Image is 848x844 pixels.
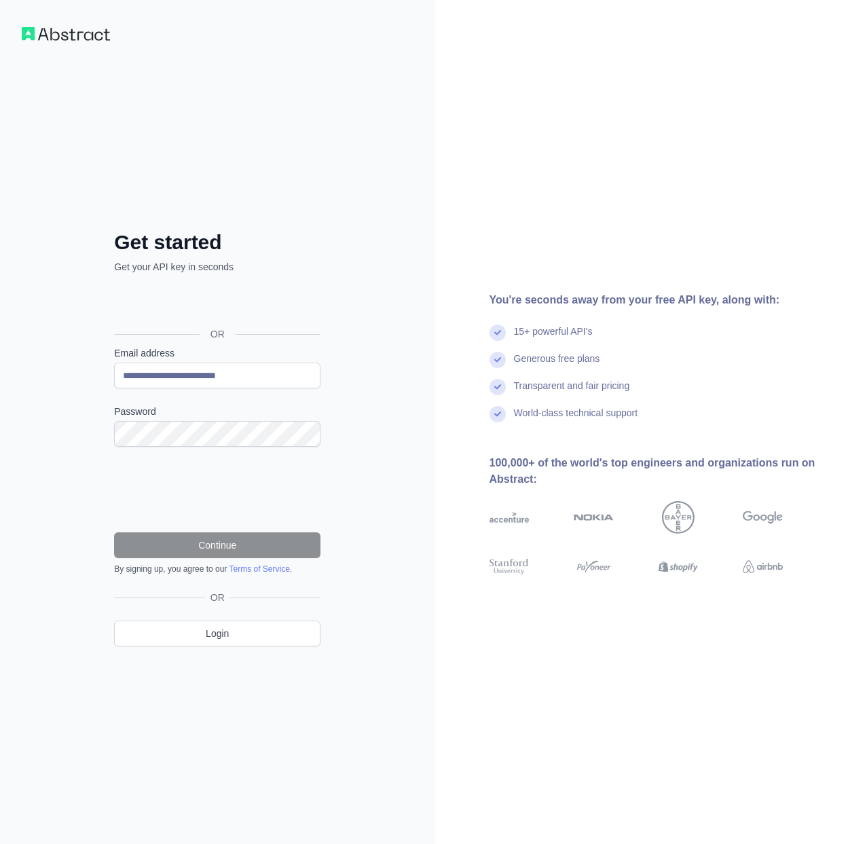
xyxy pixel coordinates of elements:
[229,564,289,574] a: Terms of Service
[205,591,230,604] span: OR
[659,557,699,576] img: shopify
[490,501,530,534] img: accenture
[200,327,236,341] span: OR
[114,405,320,418] label: Password
[490,379,506,395] img: check mark
[662,501,695,534] img: bayer
[114,463,320,516] iframe: reCAPTCHA
[514,379,630,406] div: Transparent and fair pricing
[514,325,593,352] div: 15+ powerful API's
[114,230,320,255] h2: Get started
[107,289,325,318] iframe: Bouton "Se connecter avec Google"
[490,455,827,488] div: 100,000+ of the world's top engineers and organizations run on Abstract:
[114,260,320,274] p: Get your API key in seconds
[514,406,638,433] div: World-class technical support
[514,352,600,379] div: Generous free plans
[743,557,783,576] img: airbnb
[114,564,320,574] div: By signing up, you agree to our .
[114,532,320,558] button: Continue
[743,501,783,534] img: google
[22,27,110,41] img: Workflow
[574,501,614,534] img: nokia
[114,346,320,360] label: Email address
[490,292,827,308] div: You're seconds away from your free API key, along with:
[574,557,614,576] img: payoneer
[490,406,506,422] img: check mark
[490,557,530,576] img: stanford university
[490,352,506,368] img: check mark
[490,325,506,341] img: check mark
[114,621,320,646] a: Login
